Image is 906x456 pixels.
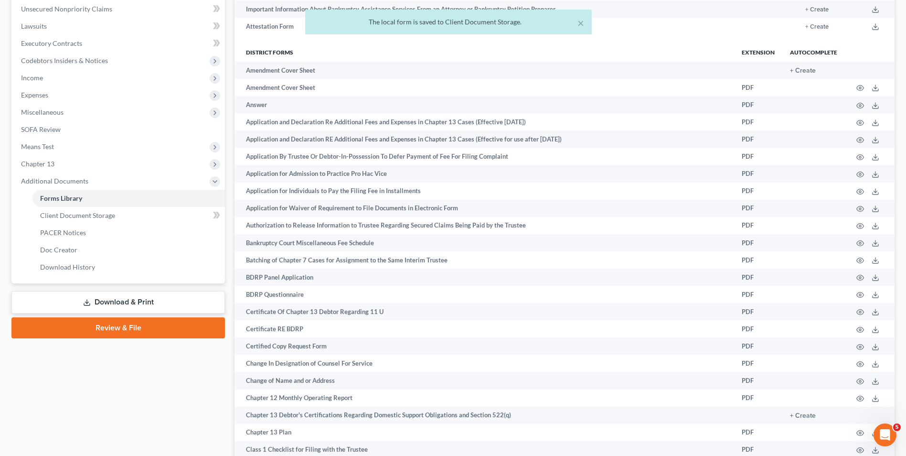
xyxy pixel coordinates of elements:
span: Income [21,74,43,82]
button: + Create [790,413,816,419]
span: Miscellaneous [21,108,64,116]
span: Expenses [21,91,48,99]
td: PDF [734,165,782,182]
td: Bankruptcy Court Miscellaneous Fee Schedule [234,234,734,251]
td: BDRP Panel Application [234,269,734,286]
td: Application for Individuals to Pay the Filing Fee in Installments [234,183,734,200]
td: PDF [734,148,782,165]
td: Authorization to Release Information to Trustee Regarding Secured Claims Being Paid by the Trustee [234,217,734,234]
a: Executory Contracts [13,35,225,52]
a: Unsecured Nonpriority Claims [13,0,225,18]
a: Download & Print [11,291,225,314]
span: Unsecured Nonpriority Claims [21,5,112,13]
span: PACER Notices [40,228,86,237]
td: Chapter 13 Debtor's Certifications Regarding Domestic Support Obligations and Section 522(q) [234,407,734,424]
td: Amendment Cover Sheet [234,62,734,79]
span: Additional Documents [21,177,88,185]
span: Codebtors Insiders & Notices [21,56,108,65]
td: PDF [734,234,782,251]
td: PDF [734,320,782,337]
a: Review & File [11,317,225,338]
a: PACER Notices [32,224,225,241]
td: Batching of Chapter 7 Cases for Assignment to the Same Interim Trustee [234,251,734,269]
td: PDF [734,130,782,148]
td: PDF [734,113,782,130]
td: PDF [734,337,782,355]
span: Download History [40,263,95,271]
td: Application for Waiver of Requirement to File Documents in Electronic Form [234,200,734,217]
span: Forms Library [40,194,82,202]
th: District forms [234,43,734,62]
div: The local form is saved to Client Document Storage. [313,17,584,27]
span: Client Document Storage [40,211,115,219]
td: BDRP Questionnaire [234,286,734,303]
td: Answer [234,96,734,113]
td: PDF [734,79,782,96]
span: Means Test [21,142,54,151]
td: PDF [734,390,782,407]
th: Extension [734,43,782,62]
td: PDF [734,217,782,234]
td: Change of Name and or Address [234,372,734,389]
td: Amendment Cover Sheet [234,79,734,96]
td: Certified Copy Request Form [234,337,734,355]
td: Certificate RE BDRP [234,320,734,337]
td: PDF [734,303,782,320]
a: SOFA Review [13,121,225,138]
td: PDF [734,251,782,269]
td: PDF [734,96,782,113]
td: Important Information About Bankruptcy Assistance Services From an Attorney or Bankruptcy Petitio... [234,0,749,18]
span: Doc Creator [40,246,77,254]
td: Chapter 13 Plan [234,424,734,441]
td: Application and Declaration Re Additional Fees and Expenses in Chapter 13 Cases (Effective [DATE]) [234,113,734,130]
td: Application and Declaration RE Additional Fees and Expenses in Chapter 13 Cases (Effective for us... [234,130,734,148]
a: Download History [32,259,225,276]
iframe: Intercom live chat [874,423,896,446]
th: Autocomplete [782,43,845,62]
td: Chapter 12 Monthly Operating Report [234,390,734,407]
span: 5 [893,423,901,431]
td: PDF [734,424,782,441]
button: + Create [805,7,829,13]
span: Chapter 13 [21,160,54,168]
td: PDF [734,183,782,200]
td: PDF [734,372,782,389]
td: PDF [734,355,782,372]
td: PDF [734,286,782,303]
td: PDF [734,200,782,217]
span: SOFA Review [21,125,61,133]
td: Certificate Of Chapter 13 Debtor Regarding 11 U [234,303,734,320]
button: + Create [790,67,816,74]
button: × [577,17,584,29]
span: Executory Contracts [21,39,82,47]
td: Application By Trustee Or Debtor-In-Possession To Defer Payment of Fee For Filing Complaint [234,148,734,165]
a: Client Document Storage [32,207,225,224]
td: Change In Designation of Counsel For Service [234,355,734,372]
td: PDF [734,269,782,286]
a: Doc Creator [32,241,225,259]
a: Forms Library [32,190,225,207]
td: Application for Admission to Practice Pro Hac Vice [234,165,734,182]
